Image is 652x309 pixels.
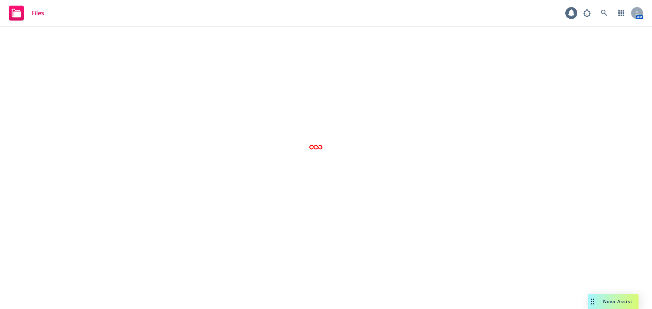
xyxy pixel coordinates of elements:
a: Report a Bug [580,6,594,21]
span: Files [31,10,44,16]
button: Nova Assist [588,294,639,309]
span: Nova Assist [603,298,633,305]
div: Drag to move [588,294,597,309]
a: Files [6,3,47,24]
a: Switch app [614,6,629,21]
a: Search [597,6,612,21]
